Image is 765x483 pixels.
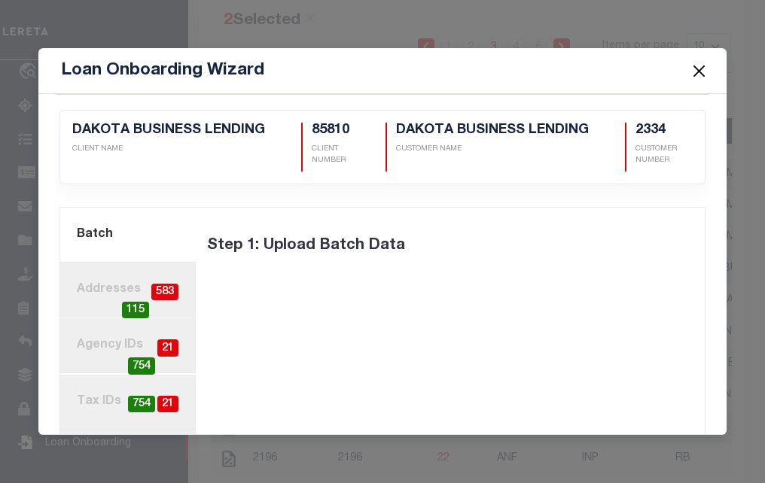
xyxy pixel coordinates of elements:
[207,217,694,275] div: Step 1: Upload Batch Data
[72,123,265,139] h5: DAKOTA BUSINESS LENDING
[312,123,349,139] h5: 85810
[60,318,196,373] a: Agency IDs
[60,263,196,317] a: Addresses
[72,144,265,155] p: CLIENT NAME
[635,144,677,166] p: CUSTOMER NUMBER
[60,375,196,430] a: Tax IDs
[689,61,709,80] button: Close
[396,144,589,155] p: CUSTOMER NAME
[60,208,196,263] a: Batch
[396,123,589,139] h5: DAKOTA BUSINESS LENDING
[61,60,264,81] h5: Loan Onboarding Wizard
[635,123,677,139] h5: 2334
[312,144,349,166] p: CLIENT NUMBER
